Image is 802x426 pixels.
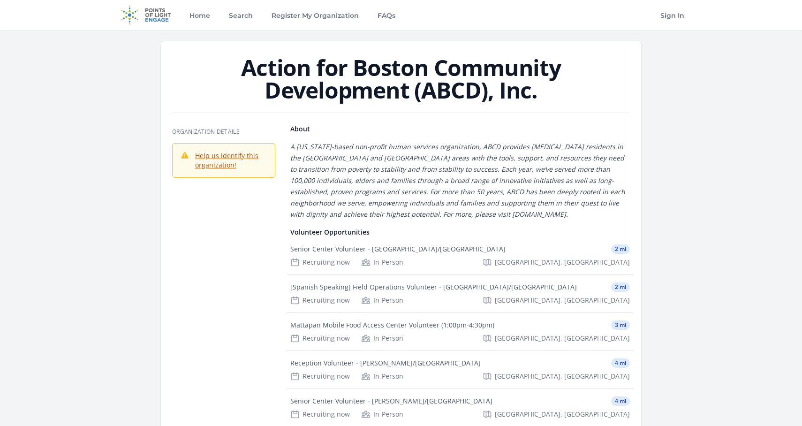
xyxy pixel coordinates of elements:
[290,258,350,267] div: Recruiting now
[287,313,634,350] a: Mattapan Mobile Food Access Center Volunteer (1:00pm-4:30pm) 3 mi Recruiting now In-Person [GEOGR...
[611,244,630,254] span: 2 mi
[172,56,630,101] h1: Action for Boston Community Development (ABCD), Inc.
[290,124,630,134] h4: About
[195,151,258,169] a: Help us identify this organization!
[611,282,630,292] span: 2 mi
[290,228,630,237] h4: Volunteer Opportunities
[290,142,625,219] em: A [US_STATE]-based non-profit human services organization, ABCD provides [MEDICAL_DATA] residents...
[290,244,506,254] div: Senior Center Volunteer - [GEOGRAPHIC_DATA]/[GEOGRAPHIC_DATA]
[361,296,403,305] div: In-Person
[290,296,350,305] div: Recruiting now
[495,296,630,305] span: [GEOGRAPHIC_DATA], [GEOGRAPHIC_DATA]
[290,372,350,381] div: Recruiting now
[290,396,492,406] div: Senior Center Volunteer - [PERSON_NAME]/[GEOGRAPHIC_DATA]
[495,410,630,419] span: [GEOGRAPHIC_DATA], [GEOGRAPHIC_DATA]
[290,282,577,292] div: [Spanish Speaking] Field Operations Volunteer - [GEOGRAPHIC_DATA]/[GEOGRAPHIC_DATA]
[361,410,403,419] div: In-Person
[290,358,481,368] div: Reception Volunteer - [PERSON_NAME]/[GEOGRAPHIC_DATA]
[495,334,630,343] span: [GEOGRAPHIC_DATA], [GEOGRAPHIC_DATA]
[290,334,350,343] div: Recruiting now
[361,334,403,343] div: In-Person
[611,320,630,330] span: 3 mi
[290,320,494,330] div: Mattapan Mobile Food Access Center Volunteer (1:00pm-4:30pm)
[495,372,630,381] span: [GEOGRAPHIC_DATA], [GEOGRAPHIC_DATA]
[495,258,630,267] span: [GEOGRAPHIC_DATA], [GEOGRAPHIC_DATA]
[287,237,634,274] a: Senior Center Volunteer - [GEOGRAPHIC_DATA]/[GEOGRAPHIC_DATA] 2 mi Recruiting now In-Person [GEOG...
[611,358,630,368] span: 4 mi
[287,351,634,388] a: Reception Volunteer - [PERSON_NAME]/[GEOGRAPHIC_DATA] 4 mi Recruiting now In-Person [GEOGRAPHIC_D...
[172,128,275,136] h3: Organization Details
[290,410,350,419] div: Recruiting now
[361,258,403,267] div: In-Person
[361,372,403,381] div: In-Person
[287,275,634,312] a: [Spanish Speaking] Field Operations Volunteer - [GEOGRAPHIC_DATA]/[GEOGRAPHIC_DATA] 2 mi Recruiti...
[611,396,630,406] span: 4 mi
